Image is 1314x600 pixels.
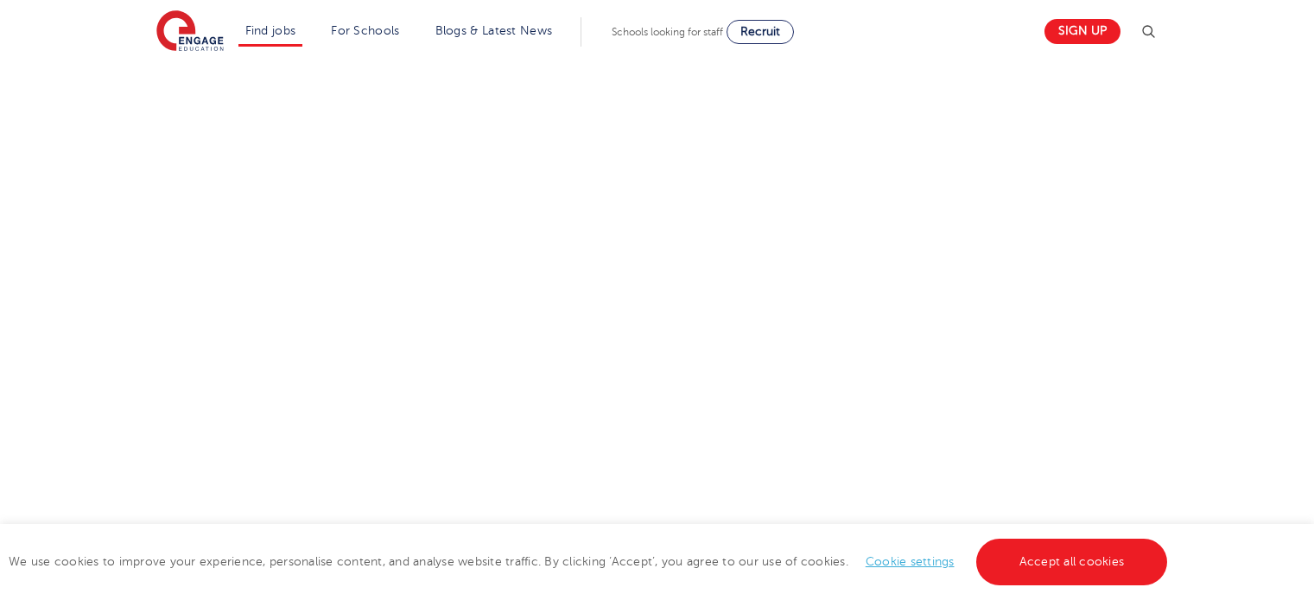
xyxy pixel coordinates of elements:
[1044,19,1120,44] a: Sign up
[612,26,723,38] span: Schools looking for staff
[727,20,794,44] a: Recruit
[156,10,224,54] img: Engage Education
[9,555,1171,568] span: We use cookies to improve your experience, personalise content, and analyse website traffic. By c...
[435,24,553,37] a: Blogs & Latest News
[245,24,296,37] a: Find jobs
[740,25,780,38] span: Recruit
[866,555,955,568] a: Cookie settings
[331,24,399,37] a: For Schools
[976,539,1168,585] a: Accept all cookies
